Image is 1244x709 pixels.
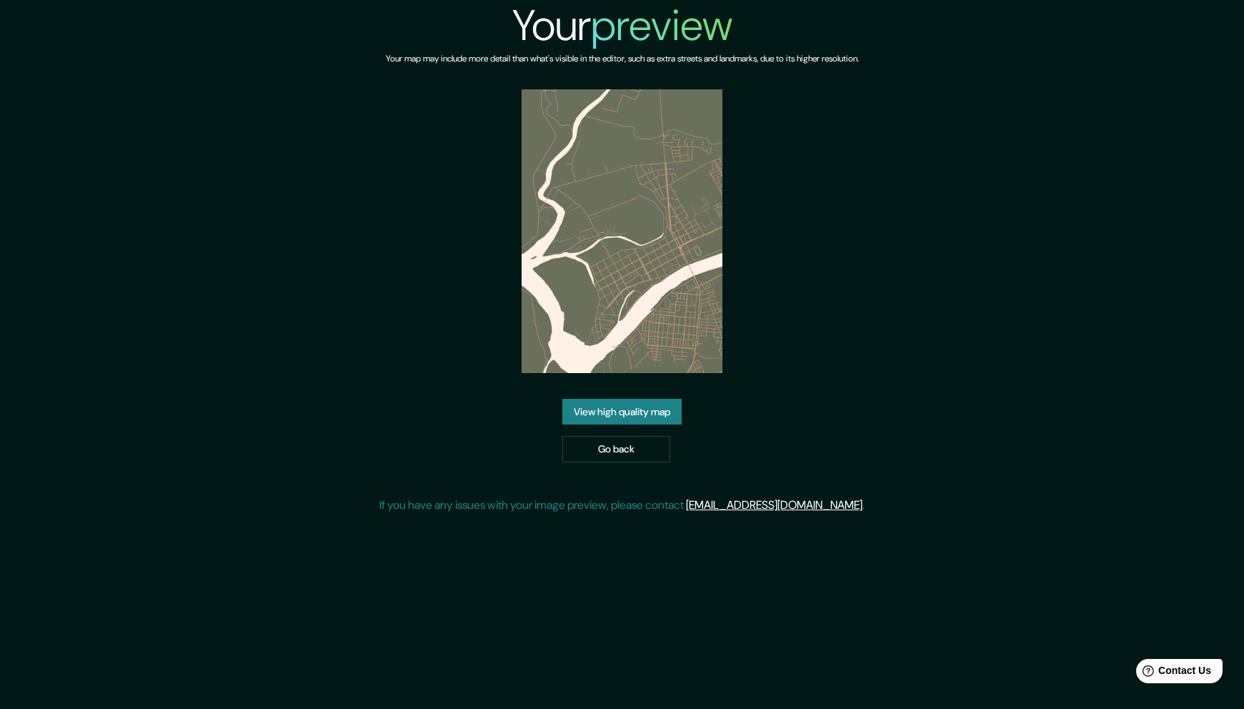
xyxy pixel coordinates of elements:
p: If you have any issues with your image preview, please contact . [379,497,865,514]
a: [EMAIL_ADDRESS][DOMAIN_NAME] [686,497,862,512]
a: Go back [562,436,670,462]
a: View high quality map [562,399,682,425]
iframe: Help widget launcher [1117,653,1228,693]
h6: Your map may include more detail than what's visible in the editor, such as extra streets and lan... [386,51,859,66]
img: created-map-preview [522,89,722,373]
